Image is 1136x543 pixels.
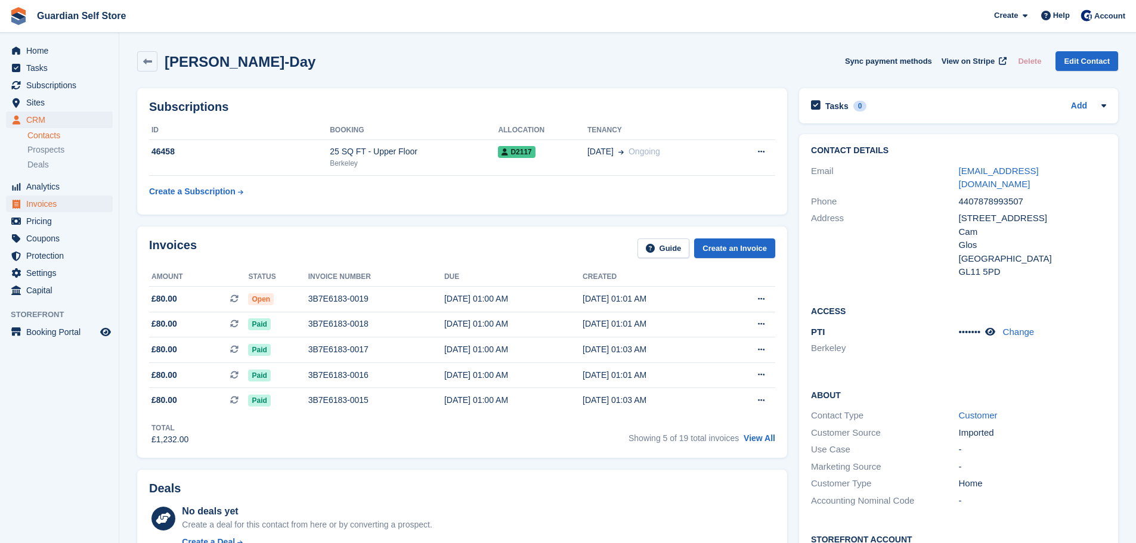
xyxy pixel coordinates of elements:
[151,369,177,381] span: £80.00
[583,268,721,287] th: Created
[811,195,958,209] div: Phone
[26,247,98,264] span: Protection
[959,166,1039,190] a: [EMAIL_ADDRESS][DOMAIN_NAME]
[32,6,131,26] a: Guardian Self Store
[959,252,1106,266] div: [GEOGRAPHIC_DATA]
[811,409,958,423] div: Contact Type
[811,477,958,491] div: Customer Type
[444,394,583,407] div: [DATE] 01:00 AM
[26,111,98,128] span: CRM
[6,178,113,195] a: menu
[811,443,958,457] div: Use Case
[149,181,243,203] a: Create a Subscription
[27,159,113,171] a: Deals
[6,324,113,340] a: menu
[27,144,113,156] a: Prospects
[587,121,728,140] th: Tenancy
[98,325,113,339] a: Preview store
[1013,51,1046,71] button: Delete
[1081,10,1092,21] img: Tom Scott
[444,369,583,381] div: [DATE] 01:00 AM
[248,344,270,356] span: Paid
[959,195,1106,209] div: 4407878993507
[444,268,583,287] th: Due
[26,265,98,281] span: Settings
[26,42,98,59] span: Home
[959,327,981,337] span: •••••••
[10,7,27,25] img: stora-icon-8386f47178a22dfd0bd8f6a31ec36ba5ce8667c1dd55bd0f319d3a0aa187defe.svg
[959,460,1106,474] div: -
[853,101,867,111] div: 0
[937,51,1009,71] a: View on Stripe
[149,121,330,140] th: ID
[330,158,498,169] div: Berkeley
[583,343,721,356] div: [DATE] 01:03 AM
[942,55,995,67] span: View on Stripe
[308,343,444,356] div: 3B7E6183-0017
[248,395,270,407] span: Paid
[959,225,1106,239] div: Cam
[6,94,113,111] a: menu
[330,145,498,158] div: 25 SQ FT - Upper Floor
[629,433,739,443] span: Showing 5 of 19 total invoices
[248,370,270,381] span: Paid
[248,318,270,330] span: Paid
[308,318,444,330] div: 3B7E6183-0018
[149,268,248,287] th: Amount
[811,460,958,474] div: Marketing Source
[182,504,432,519] div: No deals yet
[6,60,113,76] a: menu
[811,327,825,337] span: PTI
[308,293,444,305] div: 3B7E6183-0019
[587,145,614,158] span: [DATE]
[26,196,98,212] span: Invoices
[149,145,330,158] div: 46458
[811,426,958,440] div: Customer Source
[583,369,721,381] div: [DATE] 01:01 AM
[959,426,1106,440] div: Imported
[845,51,932,71] button: Sync payment methods
[744,433,775,443] a: View All
[583,394,721,407] div: [DATE] 01:03 AM
[149,482,181,495] h2: Deals
[308,394,444,407] div: 3B7E6183-0015
[6,247,113,264] a: menu
[959,443,1106,457] div: -
[1003,327,1035,337] a: Change
[151,423,188,433] div: Total
[27,130,113,141] a: Contacts
[444,343,583,356] div: [DATE] 01:00 AM
[959,494,1106,508] div: -
[26,77,98,94] span: Subscriptions
[6,282,113,299] a: menu
[182,519,432,531] div: Create a deal for this contact from here or by converting a prospect.
[994,10,1018,21] span: Create
[629,147,660,156] span: Ongoing
[27,159,49,170] span: Deals
[1071,100,1087,113] a: Add
[151,293,177,305] span: £80.00
[26,94,98,111] span: Sites
[11,309,119,321] span: Storefront
[811,146,1106,156] h2: Contact Details
[583,318,721,330] div: [DATE] 01:01 AM
[6,196,113,212] a: menu
[583,293,721,305] div: [DATE] 01:01 AM
[498,146,535,158] span: D2117
[959,265,1106,279] div: GL11 5PD
[26,213,98,229] span: Pricing
[959,238,1106,252] div: Glos
[26,60,98,76] span: Tasks
[444,293,583,305] div: [DATE] 01:00 AM
[149,238,197,258] h2: Invoices
[811,389,1106,401] h2: About
[151,318,177,330] span: £80.00
[1094,10,1125,22] span: Account
[825,101,849,111] h2: Tasks
[1055,51,1118,71] a: Edit Contact
[1053,10,1070,21] span: Help
[151,343,177,356] span: £80.00
[811,165,958,191] div: Email
[959,410,998,420] a: Customer
[811,305,1106,317] h2: Access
